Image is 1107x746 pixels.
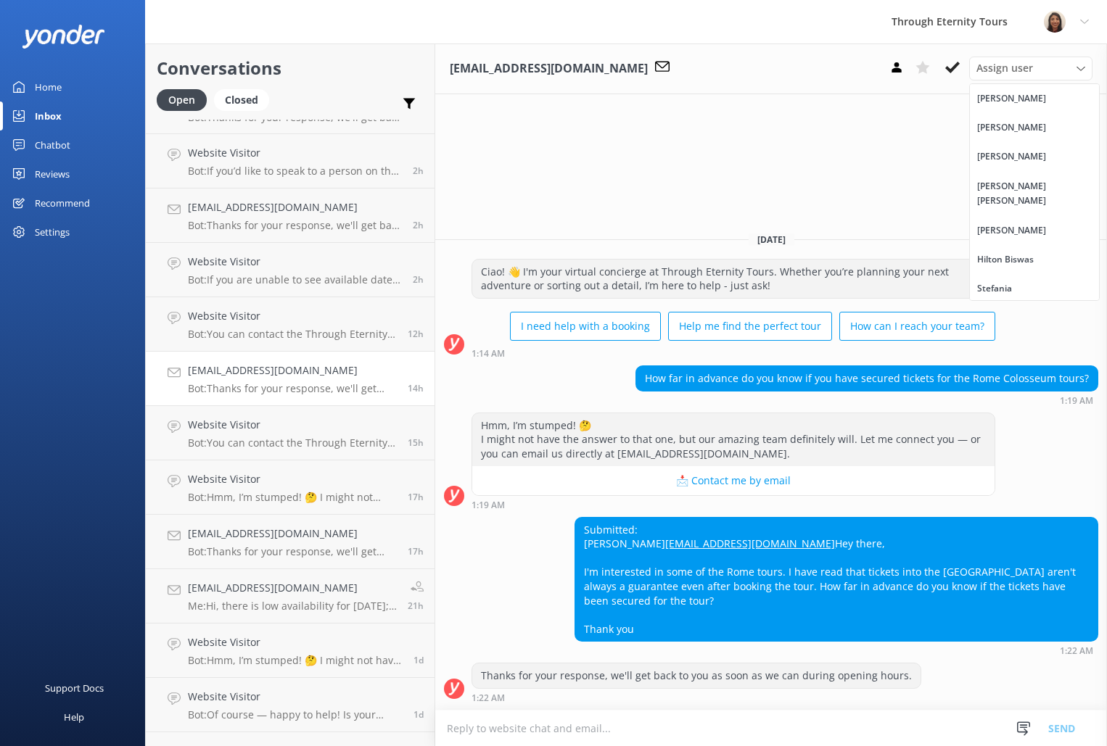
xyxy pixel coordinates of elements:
a: [EMAIL_ADDRESS][DOMAIN_NAME]Me:Hi, there is low availability for [DATE]; however, I still see som... [146,569,435,623]
button: I need help with a booking [510,312,661,341]
h4: [EMAIL_ADDRESS][DOMAIN_NAME] [188,362,397,378]
div: Settings [35,217,70,246]
a: Website VisitorBot:You can contact the Through Eternity Tours team at [PHONE_NUMBER] or [PHONE_NU... [146,297,435,352]
h4: [EMAIL_ADDRESS][DOMAIN_NAME] [188,526,397,542]
h4: Website Visitor [188,254,402,270]
p: Bot: Thanks for your response, we'll get back to you as soon as we can during opening hours. [188,382,397,395]
p: Bot: Hmm, I’m stumped! 🤔 I might not have the answer to that one, but our amazing team definitely... [188,491,397,504]
p: Me: Hi, there is low availability for [DATE]; however, I still see some spots available at this t... [188,600,397,613]
div: Inbox [35,101,62,130]
div: Open [157,89,207,111]
span: Aug 26 2025 10:29pm (UTC +02:00) Europe/Amsterdam [408,545,424,558]
div: Aug 27 2025 01:22am (UTC +02:00) Europe/Amsterdam [575,645,1098,655]
strong: 1:14 AM [472,349,505,358]
img: 725-1755267273.png [1044,11,1066,33]
strong: 1:22 AM [472,694,505,703]
p: Bot: Of course — happy to help! Is your issue related to: - 🔄 Changing or canceling a tour - 📧 No... [188,708,403,721]
p: Bot: You can contact the Through Eternity Tours team at [PHONE_NUMBER] or [PHONE_NUMBER]. You can... [188,328,397,341]
span: Aug 27 2025 01:12pm (UTC +02:00) Europe/Amsterdam [413,273,424,286]
p: Bot: You can contact the Through Eternity Tours team at [PHONE_NUMBER] or [PHONE_NUMBER]. You can... [188,436,397,449]
div: Support Docs [45,674,104,703]
div: Home [35,72,62,101]
div: Help [64,703,84,732]
a: Website VisitorBot:Hmm, I’m stumped! 🤔 I might not have the answer to that one, but our amazing t... [146,460,435,515]
h4: Website Visitor [188,634,403,650]
h4: Website Visitor [188,145,402,161]
a: [EMAIL_ADDRESS][DOMAIN_NAME]Bot:Thanks for your response, we'll get back to you as soon as we can... [146,515,435,569]
div: Thanks for your response, we'll get back to you as soon as we can during opening hours. [472,663,921,688]
div: Aug 27 2025 01:19am (UTC +02:00) Europe/Amsterdam [635,395,1098,405]
div: Closed [214,89,269,111]
div: Chatbot [35,130,70,159]
a: Open [157,91,214,107]
p: Bot: Hmm, I’m stumped! 🤔 I might not have the answer to that one, but our amazing team definitely... [188,654,403,667]
span: Aug 27 2025 01:22am (UTC +02:00) Europe/Amsterdam [408,382,424,394]
h4: Website Visitor [188,308,397,324]
a: Website VisitorBot:If you are unable to see available dates for the Saint Mark’s Basilica Night T... [146,243,435,297]
button: How can I reach your team? [839,312,995,341]
span: Aug 27 2025 02:01pm (UTC +02:00) Europe/Amsterdam [413,165,424,177]
h2: Conversations [157,54,424,82]
a: [EMAIL_ADDRESS][DOMAIN_NAME]Bot:Thanks for your response, we'll get back to you as soon as we can... [146,352,435,406]
p: Bot: Thanks for your response, we'll get back to you as soon as we can during opening hours. [188,219,402,232]
div: Aug 27 2025 01:22am (UTC +02:00) Europe/Amsterdam [472,692,921,703]
div: Ciao! 👋 I'm your virtual concierge at Through Eternity Tours. Whether you’re planning your next a... [472,260,995,298]
p: Bot: Thanks for your response, we'll get back to you as soon as we can during opening hours. [188,545,397,558]
a: Website VisitorBot:If you’d like to speak to a person on the Through Eternity Tours team, please ... [146,134,435,188]
span: Aug 27 2025 03:10am (UTC +02:00) Europe/Amsterdam [408,328,424,340]
h4: Website Visitor [188,471,397,487]
h4: Website Visitor [188,689,403,705]
a: Website VisitorBot:You can contact the Through Eternity Tours team at [PHONE_NUMBER] or [PHONE_NU... [146,406,435,460]
h4: Website Visitor [188,417,397,433]
div: [PERSON_NAME] [977,91,1046,106]
div: Aug 27 2025 01:19am (UTC +02:00) Europe/Amsterdam [472,500,995,510]
a: [EMAIL_ADDRESS][DOMAIN_NAME]Bot:Thanks for your response, we'll get back to you as soon as we can... [146,188,435,243]
span: Aug 26 2025 04:41am (UTC +02:00) Europe/Amsterdam [413,708,424,721]
img: yonder-white-logo.png [22,25,105,49]
p: Bot: If you’d like to speak to a person on the Through Eternity Tours team, please call [PHONE_NU... [188,165,402,178]
a: Website VisitorBot:Hmm, I’m stumped! 🤔 I might not have the answer to that one, but our amazing t... [146,623,435,678]
a: Closed [214,91,276,107]
div: Hmm, I’m stumped! 🤔 I might not have the answer to that one, but our amazing team definitely will... [472,413,995,466]
div: [PERSON_NAME] [PERSON_NAME] [977,179,1092,209]
button: 📩 Contact me by email [472,466,995,495]
strong: 1:19 AM [1060,397,1093,405]
h4: [EMAIL_ADDRESS][DOMAIN_NAME] [188,199,402,215]
h3: [EMAIL_ADDRESS][DOMAIN_NAME] [450,59,648,78]
span: [DATE] [749,233,794,246]
div: [PERSON_NAME] [977,149,1046,164]
span: Aug 26 2025 10:08am (UTC +02:00) Europe/Amsterdam [413,654,424,666]
h4: [EMAIL_ADDRESS][DOMAIN_NAME] [188,580,397,596]
a: [EMAIL_ADDRESS][DOMAIN_NAME] [665,536,835,550]
span: Aug 26 2025 06:16pm (UTC +02:00) Europe/Amsterdam [408,600,424,612]
div: Hilton Biswas [977,252,1034,267]
div: [PERSON_NAME] [977,120,1046,135]
div: [PERSON_NAME] [977,223,1046,238]
strong: 1:22 AM [1060,647,1093,655]
div: Recommend [35,188,90,217]
div: Submitted: [PERSON_NAME] Hey there, I'm interested in some of the Rome tours. I have read that ti... [575,518,1098,642]
span: Assign user [976,60,1033,76]
a: Website VisitorBot:Of course — happy to help! Is your issue related to: - 🔄 Changing or canceling... [146,678,435,732]
span: Aug 27 2025 01:09am (UTC +02:00) Europe/Amsterdam [408,436,424,449]
span: Aug 27 2025 01:28pm (UTC +02:00) Europe/Amsterdam [413,219,424,231]
span: Aug 26 2025 10:34pm (UTC +02:00) Europe/Amsterdam [408,491,424,503]
strong: 1:19 AM [472,501,505,510]
button: Help me find the perfect tour [668,312,832,341]
p: Bot: If you are unable to see available dates for the Saint Mark’s Basilica Night Tour, please co... [188,273,402,286]
div: Reviews [35,159,70,188]
div: Aug 27 2025 01:14am (UTC +02:00) Europe/Amsterdam [472,348,995,358]
div: Stefania [977,281,1012,296]
div: How far in advance do you know if you have secured tickets for the Rome Colosseum tours? [636,366,1098,391]
div: Assign User [969,57,1092,80]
